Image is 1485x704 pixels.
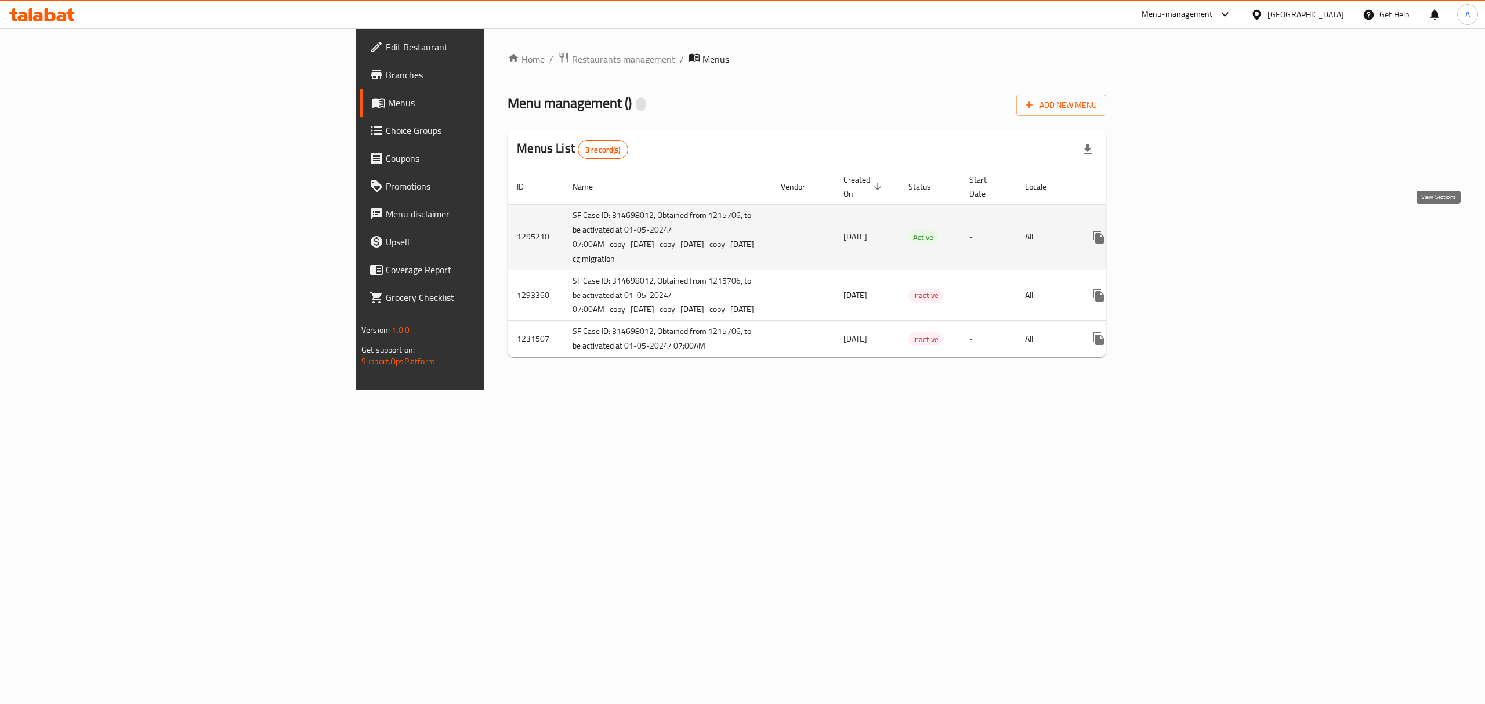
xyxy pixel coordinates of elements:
[361,322,390,338] span: Version:
[1026,98,1097,113] span: Add New Menu
[360,200,604,228] a: Menu disclaimer
[517,180,539,194] span: ID
[908,180,946,194] span: Status
[1016,270,1075,321] td: All
[1016,95,1106,116] button: Add New Menu
[386,235,595,249] span: Upsell
[360,256,604,284] a: Coverage Report
[1465,8,1470,21] span: A
[578,140,628,159] div: Total records count
[843,229,867,244] span: [DATE]
[386,207,595,221] span: Menu disclaimer
[360,89,604,117] a: Menus
[392,322,410,338] span: 1.0.0
[1085,223,1113,251] button: more
[1074,136,1102,164] div: Export file
[908,289,943,302] span: Inactive
[508,52,1106,67] nav: breadcrumb
[360,117,604,144] a: Choice Groups
[386,124,595,137] span: Choice Groups
[360,144,604,172] a: Coupons
[386,151,595,165] span: Coupons
[360,284,604,311] a: Grocery Checklist
[1016,204,1075,270] td: All
[702,52,729,66] span: Menus
[578,144,628,155] span: 3 record(s)
[843,331,867,346] span: [DATE]
[843,288,867,303] span: [DATE]
[1075,169,1205,205] th: Actions
[386,263,595,277] span: Coverage Report
[1085,281,1113,309] button: more
[680,52,684,66] li: /
[1085,325,1113,353] button: more
[386,68,595,82] span: Branches
[563,204,772,270] td: SF Case ID: 314698012, Obtained from 1215706, to be activated at 01-05-2024/ 07:00AM_copy_[DATE]_...
[781,180,820,194] span: Vendor
[908,289,943,303] div: Inactive
[908,333,943,346] span: Inactive
[1025,180,1062,194] span: Locale
[960,321,1016,357] td: -
[843,173,885,201] span: Created On
[960,270,1016,321] td: -
[969,173,1002,201] span: Start Date
[573,180,608,194] span: Name
[361,342,415,357] span: Get support on:
[908,231,938,244] span: Active
[517,140,628,159] h2: Menus List
[960,204,1016,270] td: -
[508,169,1205,358] table: enhanced table
[386,40,595,54] span: Edit Restaurant
[1016,321,1075,357] td: All
[361,354,435,369] a: Support.OpsPlatform
[572,52,675,66] span: Restaurants management
[558,52,675,67] a: Restaurants management
[563,321,772,357] td: SF Case ID: 314698012, Obtained from 1215706, to be activated at 01-05-2024/ 07:00AM
[908,230,938,244] div: Active
[1267,8,1344,21] div: [GEOGRAPHIC_DATA]
[386,291,595,304] span: Grocery Checklist
[1142,8,1213,21] div: Menu-management
[386,179,595,193] span: Promotions
[360,33,604,61] a: Edit Restaurant
[360,228,604,256] a: Upsell
[563,270,772,321] td: SF Case ID: 314698012, Obtained from 1215706, to be activated at 01-05-2024/ 07:00AM_copy_[DATE]_...
[908,332,943,346] div: Inactive
[388,96,595,110] span: Menus
[360,61,604,89] a: Branches
[360,172,604,200] a: Promotions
